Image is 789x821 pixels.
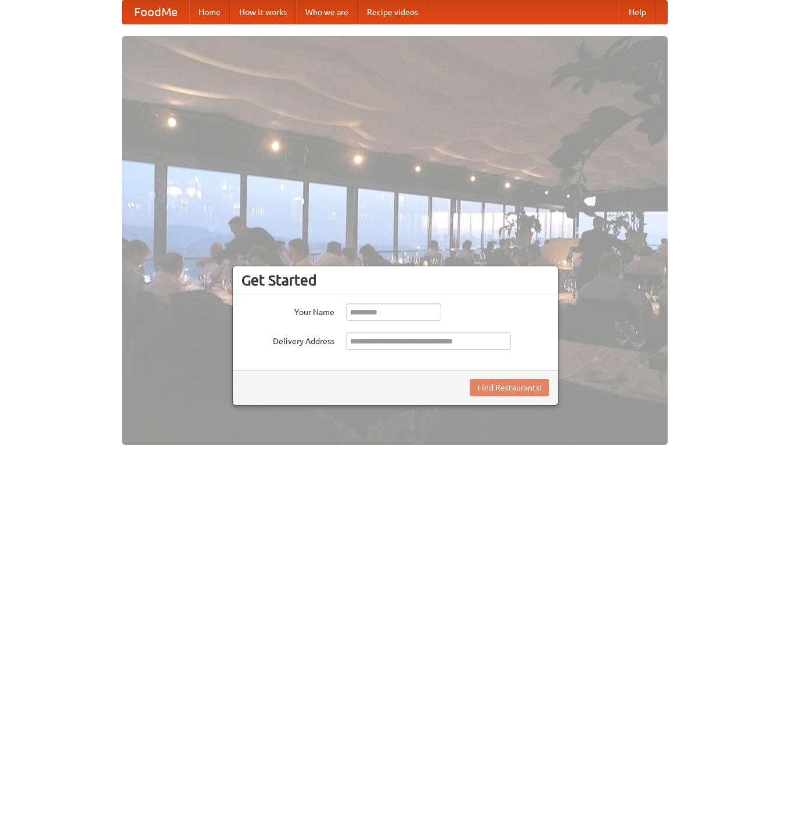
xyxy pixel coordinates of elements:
[242,332,334,347] label: Delivery Address
[296,1,358,24] a: Who we are
[189,1,230,24] a: Home
[358,1,427,24] a: Recipe videos
[242,303,334,318] label: Your Name
[123,1,189,24] a: FoodMe
[470,379,549,396] button: Find Restaurants!
[230,1,296,24] a: How it works
[242,272,549,289] h3: Get Started
[619,1,655,24] a: Help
